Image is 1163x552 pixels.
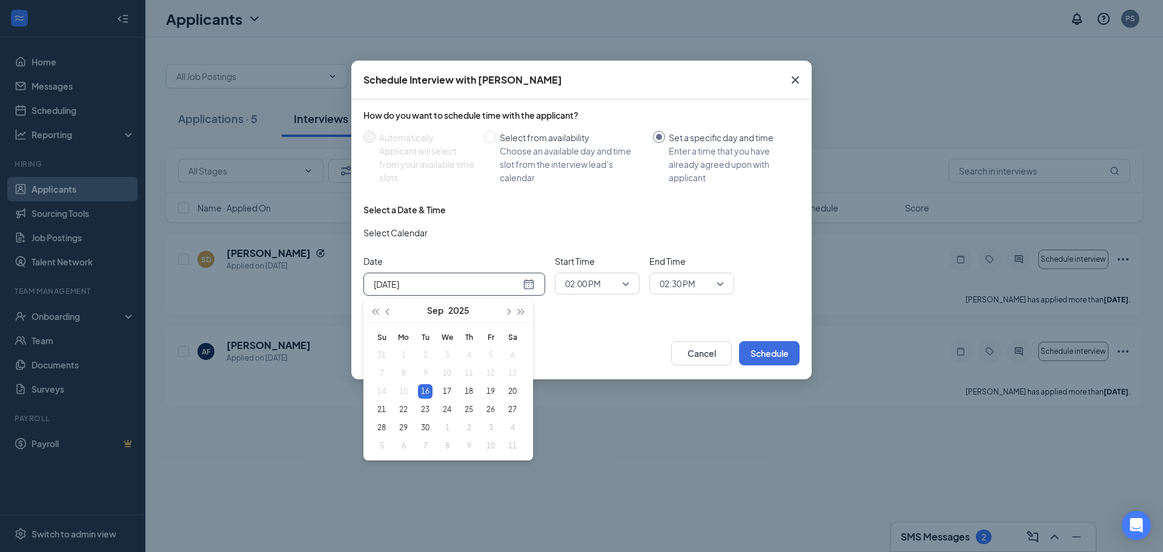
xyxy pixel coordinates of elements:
[440,421,454,435] div: 1
[505,384,520,399] div: 20
[414,401,436,419] td: 2025-09-23
[379,131,474,144] div: Automatically
[418,421,432,435] div: 30
[436,419,458,437] td: 2025-10-01
[458,401,480,419] td: 2025-09-25
[505,439,520,453] div: 11
[458,419,480,437] td: 2025-10-02
[440,402,454,417] div: 24
[502,401,523,419] td: 2025-09-27
[371,419,393,437] td: 2025-09-28
[502,419,523,437] td: 2025-10-04
[458,328,480,346] th: Th
[505,402,520,417] div: 27
[669,131,790,144] div: Set a specific day and time
[555,254,640,268] span: Start Time
[414,419,436,437] td: 2025-09-30
[458,382,480,401] td: 2025-09-18
[448,298,469,322] button: 2025
[483,402,498,417] div: 26
[779,61,812,99] button: Close
[436,382,458,401] td: 2025-09-17
[363,254,545,268] span: Date
[374,421,389,435] div: 28
[502,437,523,455] td: 2025-10-11
[371,328,393,346] th: Su
[363,204,446,216] div: Select a Date & Time
[480,419,502,437] td: 2025-10-03
[462,384,476,399] div: 18
[500,144,643,184] div: Choose an available day and time slot from the interview lead’s calendar
[393,437,414,455] td: 2025-10-06
[788,73,803,87] svg: Cross
[396,439,411,453] div: 6
[393,328,414,346] th: Mo
[379,144,474,184] div: Applicant will select from your available time slots
[418,402,432,417] div: 23
[739,341,800,365] button: Schedule
[414,328,436,346] th: Tu
[480,328,502,346] th: Fr
[669,144,790,184] div: Enter a time that you have already agreed upon with applicant
[374,439,389,453] div: 5
[396,421,411,435] div: 29
[458,437,480,455] td: 2025-10-09
[436,328,458,346] th: We
[462,439,476,453] div: 9
[565,274,601,293] span: 02:00 PM
[436,401,458,419] td: 2025-09-24
[440,439,454,453] div: 8
[396,402,411,417] div: 22
[414,437,436,455] td: 2025-10-07
[371,437,393,455] td: 2025-10-05
[483,421,498,435] div: 3
[671,341,732,365] button: Cancel
[418,439,432,453] div: 7
[393,419,414,437] td: 2025-09-29
[480,401,502,419] td: 2025-09-26
[393,401,414,419] td: 2025-09-22
[418,384,432,399] div: 16
[505,421,520,435] div: 4
[649,254,734,268] span: End Time
[436,437,458,455] td: 2025-10-08
[480,382,502,401] td: 2025-09-19
[414,382,436,401] td: 2025-09-16
[462,421,476,435] div: 2
[502,328,523,346] th: Sa
[371,401,393,419] td: 2025-09-21
[374,278,520,291] input: Sep 16, 2025
[480,437,502,455] td: 2025-10-10
[374,402,389,417] div: 21
[427,298,443,322] button: Sep
[500,131,643,144] div: Select from availability
[502,382,523,401] td: 2025-09-20
[363,73,562,87] div: Schedule Interview with [PERSON_NAME]
[462,402,476,417] div: 25
[483,439,498,453] div: 10
[440,384,454,399] div: 17
[660,274,695,293] span: 02:30 PM
[483,384,498,399] div: 19
[1122,511,1151,540] div: Open Intercom Messenger
[363,109,800,121] div: How do you want to schedule time with the applicant?
[363,226,428,239] span: Select Calendar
